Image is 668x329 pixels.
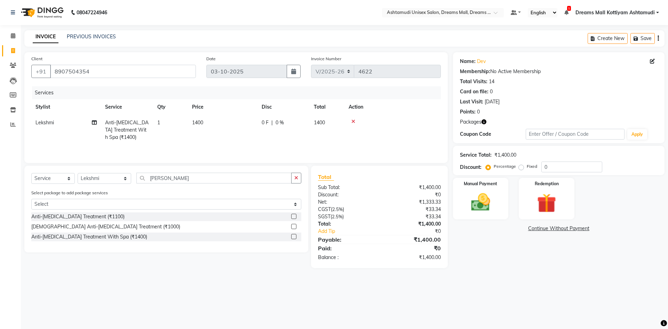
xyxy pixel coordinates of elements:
div: Anti-[MEDICAL_DATA] Treatment (₹1100) [31,213,125,220]
span: 1 [567,6,571,11]
img: logo [18,3,65,22]
label: Select package to add package services [31,190,108,196]
div: Services [32,86,446,99]
div: Anti-[MEDICAL_DATA] Treatment With Spa (₹1400) [31,233,147,241]
th: Price [188,99,257,115]
span: 1400 [192,119,203,126]
div: 0 [490,88,493,95]
div: ₹1,400.00 [379,184,446,191]
label: Client [31,56,42,62]
input: Search by Name/Mobile/Email/Code [50,65,196,78]
div: Balance : [313,254,379,261]
span: SGST [318,213,331,220]
div: Card on file: [460,88,488,95]
span: 2.5% [332,214,342,219]
div: Points: [460,108,476,116]
div: ₹0 [390,228,446,235]
label: Redemption [535,181,559,187]
label: Invoice Number [311,56,341,62]
label: Manual Payment [464,181,497,187]
div: ₹1,400.00 [379,254,446,261]
th: Disc [257,99,310,115]
span: 1 [157,119,160,126]
a: Continue Without Payment [454,225,663,232]
span: Total [318,173,334,181]
th: Action [344,99,441,115]
div: Service Total: [460,151,492,159]
div: ₹1,400.00 [494,151,516,159]
div: ₹33.34 [379,213,446,220]
div: ₹0 [379,244,446,252]
div: Net: [313,198,379,206]
div: 14 [489,78,494,85]
div: ₹33.34 [379,206,446,213]
div: Membership: [460,68,490,75]
button: Apply [627,129,647,140]
div: Total Visits: [460,78,487,85]
div: Total: [313,220,379,228]
span: 0 % [276,119,284,126]
label: Date [206,56,216,62]
div: ₹0 [379,191,446,198]
div: Name: [460,58,476,65]
img: _cash.svg [465,191,496,213]
button: Save [630,33,655,44]
b: 08047224946 [77,3,107,22]
a: INVOICE [33,31,58,43]
button: +91 [31,65,51,78]
a: Dev [477,58,486,65]
th: Qty [153,99,188,115]
div: Last Visit: [460,98,483,105]
div: Discount: [460,164,482,171]
div: ₹1,333.33 [379,198,446,206]
div: Paid: [313,244,379,252]
label: Percentage [494,163,516,170]
div: Discount: [313,191,379,198]
span: Lekshmi [35,119,54,126]
div: 0 [477,108,480,116]
th: Stylist [31,99,101,115]
div: [DATE] [485,98,500,105]
button: Create New [588,33,628,44]
span: 0 F [262,119,269,126]
div: [DEMOGRAPHIC_DATA] Anti-[MEDICAL_DATA] Treatment (₹1000) [31,223,180,230]
img: _gift.svg [531,191,562,215]
input: Enter Offer / Coupon Code [526,129,625,140]
div: ( ) [313,213,379,220]
a: 1 [564,9,568,16]
div: ( ) [313,206,379,213]
span: Dreams Mall Kottiyam Ashtamudi [575,9,655,16]
span: 1400 [314,119,325,126]
label: Fixed [527,163,537,170]
th: Service [101,99,153,115]
span: CGST [318,206,331,212]
a: Add Tip [313,228,390,235]
input: Search or Scan [136,173,292,183]
div: No Active Membership [460,68,658,75]
span: Anti-[MEDICAL_DATA] Treatment With Spa (₹1400) [105,119,149,140]
span: Packages [460,118,482,126]
span: | [271,119,273,126]
a: PREVIOUS INVOICES [67,33,116,40]
div: Payable: [313,235,379,244]
span: 2.5% [332,206,343,212]
div: ₹1,400.00 [379,235,446,244]
th: Total [310,99,344,115]
div: Sub Total: [313,184,379,191]
div: Coupon Code [460,131,526,138]
div: ₹1,400.00 [379,220,446,228]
